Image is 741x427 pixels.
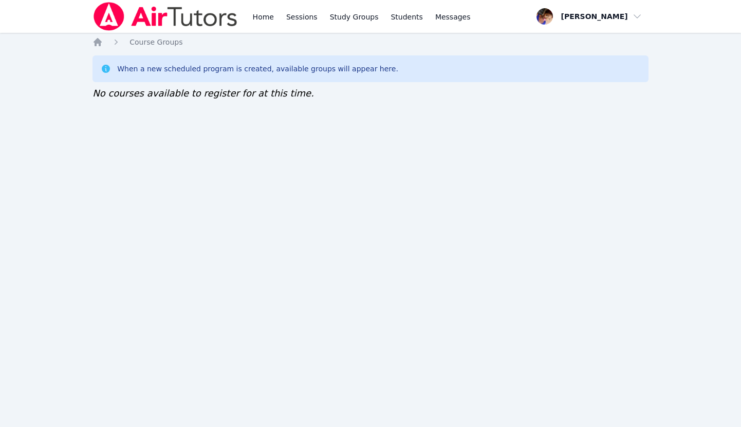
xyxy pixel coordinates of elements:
img: Air Tutors [92,2,238,31]
nav: Breadcrumb [92,37,649,47]
span: Course Groups [129,38,182,46]
span: No courses available to register for at this time. [92,88,314,99]
a: Course Groups [129,37,182,47]
span: Messages [435,12,471,22]
div: When a new scheduled program is created, available groups will appear here. [117,64,398,74]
